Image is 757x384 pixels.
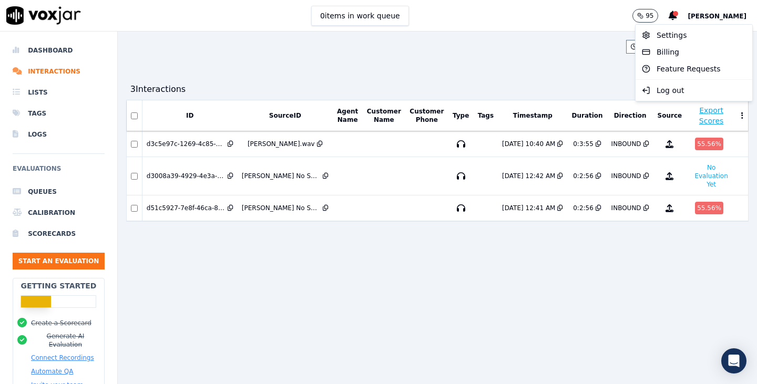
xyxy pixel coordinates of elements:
button: Connect Recordings [31,354,94,362]
div: [PERSON_NAME] [635,24,753,101]
button: 95 [632,9,669,23]
button: Timestamp [513,111,553,120]
button: ID [186,111,193,120]
button: Past 7 Days [626,40,691,54]
a: Scorecards [13,223,105,244]
button: Automate QA [31,367,73,376]
div: [DATE] 12:42 AM [502,172,555,180]
div: Feature Requests [638,60,750,77]
div: INBOUND [611,172,641,180]
a: Lists [13,82,105,103]
div: INBOUND [611,204,641,212]
button: Duration [571,111,602,120]
span: [PERSON_NAME] [688,13,746,20]
a: Interactions [13,61,105,82]
button: Agent Name [337,107,359,124]
button: Source [658,111,682,120]
h6: Evaluations [13,162,105,181]
div: 3 Interaction s [130,83,186,96]
div: Log out [638,82,750,99]
a: Tags [13,103,105,124]
button: Generate AI Evaluation [31,332,100,349]
a: Dashboard [13,40,105,61]
button: Tags [478,111,494,120]
div: [DATE] 10:40 AM [502,140,555,148]
button: Direction [614,111,647,120]
div: 55.56 % [695,202,723,214]
div: [PERSON_NAME].wav [248,140,315,148]
p: 95 [646,12,653,20]
button: Start an Evaluation [13,253,105,269]
div: [PERSON_NAME] No Sale.wav [242,204,321,212]
div: d3c5e97c-1269-4c85-bf79-2c09931ed428 [147,140,226,148]
button: Export Scores [691,105,732,126]
a: Calibration [13,202,105,223]
div: [PERSON_NAME] No Sale.wav [242,172,321,180]
a: Logs [13,124,105,145]
div: Settings [638,27,750,44]
button: SourceID [269,111,301,120]
div: 0:2:56 [573,204,594,212]
div: 55.56 % [695,138,723,150]
button: No Evaluation Yet [690,161,732,191]
button: Customer Name [367,107,402,124]
h2: Getting Started [21,281,96,291]
div: d51c5927-7e8f-46ca-8b6c-c20fcc96c96c [147,204,226,212]
button: Type [453,111,469,120]
button: 95 [632,9,658,23]
div: 0:3:55 [573,140,594,148]
div: Open Intercom Messenger [721,348,746,373]
div: Billing [638,44,750,60]
div: d3008a39-4929-4e3a-8029-5c39aa4eb659 [147,172,226,180]
div: 0:2:56 [573,172,594,180]
button: Customer Phone [410,107,444,124]
img: voxjar logo [6,6,81,25]
button: Create a Scorecard [31,319,91,327]
button: 0items in work queue [311,6,409,26]
div: INBOUND [611,140,641,148]
a: Queues [13,181,105,202]
div: [DATE] 12:41 AM [502,204,555,212]
button: [PERSON_NAME] [688,9,757,22]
